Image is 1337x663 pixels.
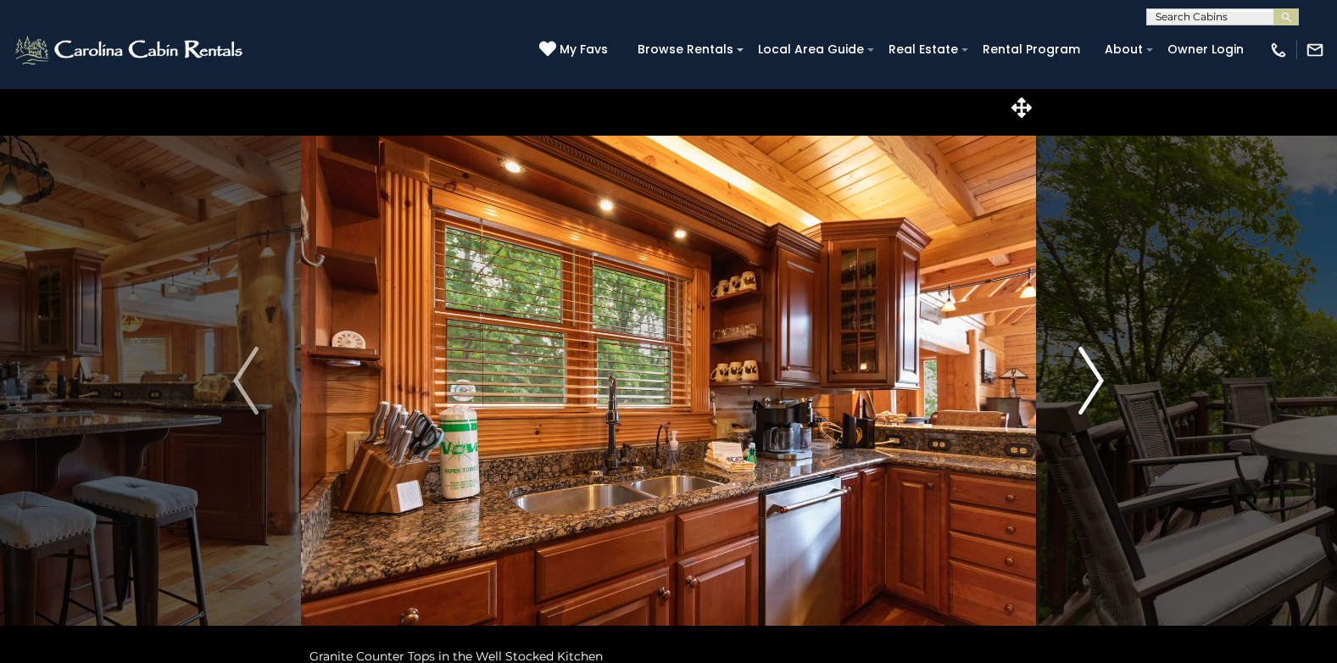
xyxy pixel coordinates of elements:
img: phone-regular-white.png [1269,41,1288,59]
a: Real Estate [880,36,967,63]
a: Browse Rentals [629,36,742,63]
a: About [1096,36,1151,63]
img: arrow [1078,347,1104,415]
img: White-1-2.png [13,33,248,67]
a: Local Area Guide [749,36,872,63]
a: Owner Login [1159,36,1252,63]
span: My Favs [560,41,608,58]
a: Rental Program [974,36,1089,63]
a: My Favs [539,41,612,59]
img: mail-regular-white.png [1306,41,1324,59]
img: arrow [233,347,259,415]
